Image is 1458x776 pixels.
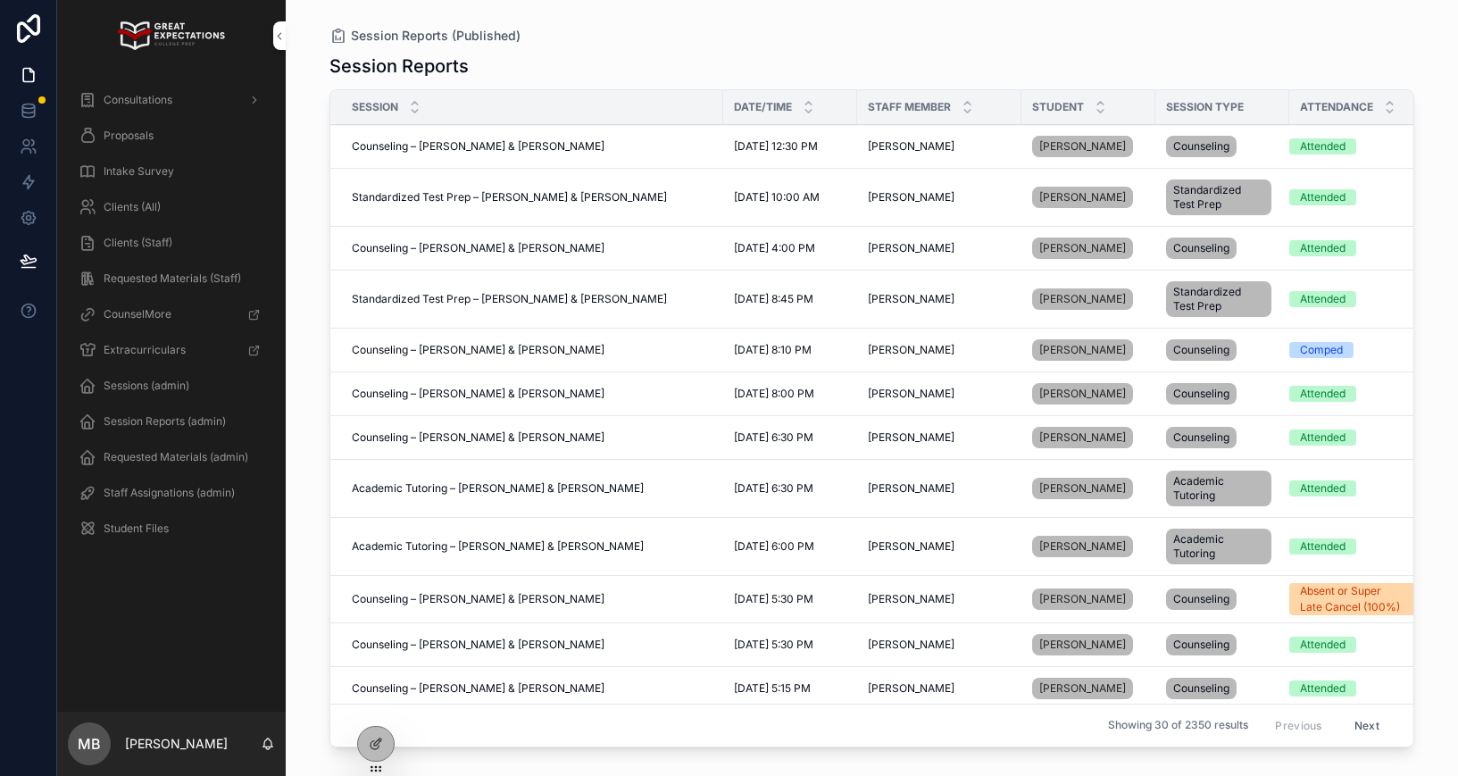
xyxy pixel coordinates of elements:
[104,343,186,357] span: Extracurriculars
[1166,585,1279,613] a: Counseling
[1032,427,1133,448] a: [PERSON_NAME]
[734,592,846,606] a: [DATE] 5:30 PM
[1032,336,1145,364] a: [PERSON_NAME]
[68,405,275,438] a: Session Reports (admin)
[868,638,954,652] span: [PERSON_NAME]
[352,292,712,306] a: Standardized Test Prep – [PERSON_NAME] & [PERSON_NAME]
[868,100,951,114] span: Staff Member
[352,539,644,554] span: Academic Tutoring – [PERSON_NAME] & [PERSON_NAME]
[734,343,846,357] a: [DATE] 8:10 PM
[1032,536,1133,557] a: [PERSON_NAME]
[734,292,846,306] a: [DATE] 8:45 PM
[1300,538,1346,555] div: Attended
[1300,430,1346,446] div: Attended
[1032,478,1133,499] a: [PERSON_NAME]
[1173,139,1229,154] span: Counseling
[68,370,275,402] a: Sessions (admin)
[868,592,1011,606] a: [PERSON_NAME]
[1166,132,1279,161] a: Counseling
[104,271,241,286] span: Requested Materials (Staff)
[1300,342,1343,358] div: Comped
[734,481,813,496] span: [DATE] 6:30 PM
[734,241,846,255] a: [DATE] 4:00 PM
[104,236,172,250] span: Clients (Staff)
[1108,719,1248,733] span: Showing 30 of 2350 results
[1300,637,1346,653] div: Attended
[1032,634,1133,655] a: [PERSON_NAME]
[1173,241,1229,255] span: Counseling
[1039,343,1126,357] span: [PERSON_NAME]
[1032,585,1145,613] a: [PERSON_NAME]
[1166,423,1279,452] a: Counseling
[734,387,814,401] span: [DATE] 8:00 PM
[734,190,820,204] span: [DATE] 10:00 AM
[1289,538,1415,555] a: Attended
[68,441,275,473] a: Requested Materials (admin)
[68,155,275,188] a: Intake Survey
[1289,240,1415,256] a: Attended
[868,638,1011,652] a: [PERSON_NAME]
[868,430,954,445] span: [PERSON_NAME]
[352,539,712,554] a: Academic Tutoring – [PERSON_NAME] & [PERSON_NAME]
[125,735,228,753] p: [PERSON_NAME]
[1289,189,1415,205] a: Attended
[1039,292,1126,306] span: [PERSON_NAME]
[868,139,1011,154] a: [PERSON_NAME]
[1173,343,1229,357] span: Counseling
[104,164,174,179] span: Intake Survey
[734,241,815,255] span: [DATE] 4:00 PM
[868,592,954,606] span: [PERSON_NAME]
[352,387,604,401] span: Counseling – [PERSON_NAME] & [PERSON_NAME]
[868,430,1011,445] a: [PERSON_NAME]
[352,292,667,306] span: Standardized Test Prep – [PERSON_NAME] & [PERSON_NAME]
[104,93,172,107] span: Consultations
[1039,190,1126,204] span: [PERSON_NAME]
[68,120,275,152] a: Proposals
[868,681,1011,696] a: [PERSON_NAME]
[352,681,712,696] a: Counseling – [PERSON_NAME] & [PERSON_NAME]
[734,139,846,154] a: [DATE] 12:30 PM
[734,638,813,652] span: [DATE] 5:30 PM
[1289,637,1415,653] a: Attended
[868,343,954,357] span: [PERSON_NAME]
[1300,240,1346,256] div: Attended
[868,343,1011,357] a: [PERSON_NAME]
[104,414,226,429] span: Session Reports (admin)
[1166,674,1279,703] a: Counseling
[1300,291,1346,307] div: Attended
[1166,525,1279,568] a: Academic Tutoring
[1032,383,1133,405] a: [PERSON_NAME]
[1173,474,1264,503] span: Academic Tutoring
[1173,285,1264,313] span: Standardized Test Prep
[352,343,712,357] a: Counseling – [PERSON_NAME] & [PERSON_NAME]
[1173,532,1264,561] span: Academic Tutoring
[1039,592,1126,606] span: [PERSON_NAME]
[68,263,275,295] a: Requested Materials (Staff)
[868,292,954,306] span: [PERSON_NAME]
[734,539,814,554] span: [DATE] 6:00 PM
[868,539,1011,554] a: [PERSON_NAME]
[868,481,1011,496] a: [PERSON_NAME]
[1300,386,1346,402] div: Attended
[352,387,712,401] a: Counseling – [PERSON_NAME] & [PERSON_NAME]
[352,430,712,445] a: Counseling – [PERSON_NAME] & [PERSON_NAME]
[734,681,811,696] span: [DATE] 5:15 PM
[68,477,275,509] a: Staff Assignations (admin)
[352,343,604,357] span: Counseling – [PERSON_NAME] & [PERSON_NAME]
[68,84,275,116] a: Consultations
[868,190,954,204] span: [PERSON_NAME]
[118,21,224,50] img: App logo
[1032,423,1145,452] a: [PERSON_NAME]
[1300,138,1346,154] div: Attended
[1032,187,1133,208] a: [PERSON_NAME]
[1032,132,1145,161] a: [PERSON_NAME]
[1300,480,1346,496] div: Attended
[68,334,275,366] a: Extracurriculars
[329,27,521,45] a: Session Reports (Published)
[1289,138,1415,154] a: Attended
[1289,386,1415,402] a: Attended
[1166,467,1279,510] a: Academic Tutoring
[1173,681,1229,696] span: Counseling
[734,430,846,445] a: [DATE] 6:30 PM
[1166,100,1244,114] span: Session Type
